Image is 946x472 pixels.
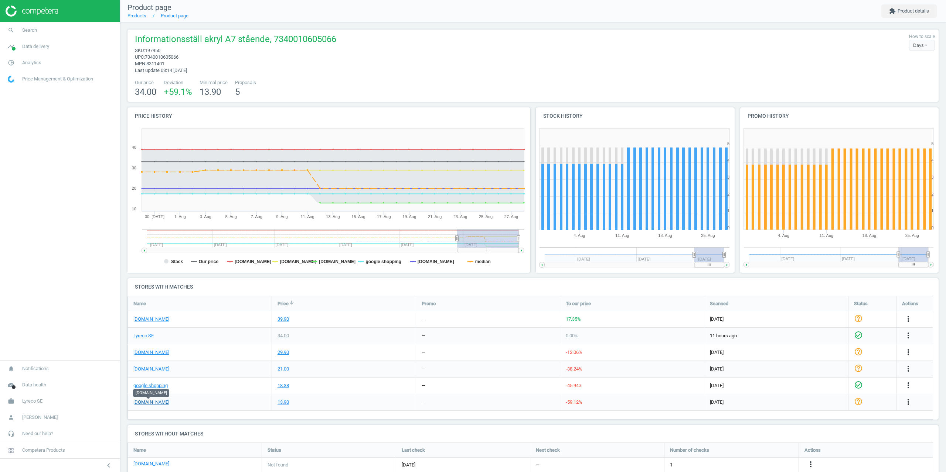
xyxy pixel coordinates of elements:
i: help_outline [854,314,863,323]
span: Price [278,300,289,307]
img: ajHJNr6hYgQAAAAASUVORK5CYII= [6,6,58,17]
div: — [422,399,425,406]
i: notifications [4,362,18,376]
i: more_vert [806,460,815,469]
span: +59.1 % [164,87,192,97]
span: 197950 [145,48,160,53]
div: Days [909,40,935,51]
span: [PERSON_NAME] [22,414,58,421]
button: chevron_left [99,461,118,470]
span: upc : [135,54,145,60]
span: 8311401 [146,61,164,66]
i: more_vert [904,314,913,323]
span: [DATE] [710,349,843,356]
text: 5 [727,141,729,146]
span: Name [133,300,146,307]
span: -59.12 % [566,399,582,405]
span: 7340010605066 [145,54,178,60]
a: Lyreco SE [133,333,154,339]
div: 13.90 [278,399,289,406]
tspan: median [475,259,491,264]
span: Deviation [164,79,192,86]
a: [DOMAIN_NAME] [133,399,169,406]
span: 17.35 % [566,316,581,322]
h4: Stores with matches [127,278,939,296]
span: 13.90 [200,87,221,97]
text: 0 [727,225,729,230]
div: 29.90 [278,349,289,356]
i: arrow_downward [289,300,295,306]
span: Status [268,447,281,454]
div: — [422,349,425,356]
i: search [4,23,18,37]
span: Promo [422,300,436,307]
tspan: 11. Aug [820,233,833,238]
tspan: 21. Aug [428,214,442,219]
text: 1 [727,209,729,213]
span: Data health [22,382,46,388]
button: more_vert [904,381,913,390]
i: more_vert [904,331,913,340]
span: — [536,462,540,468]
button: more_vert [904,348,913,357]
tspan: Stack [171,259,183,264]
span: Name [133,447,146,454]
i: extension [889,8,896,14]
tspan: [DOMAIN_NAME] [418,259,454,264]
tspan: [DOMAIN_NAME] [319,259,355,264]
a: google shopping [133,382,168,389]
i: check_circle_outline [854,380,863,389]
text: 10 [132,207,136,211]
div: 39.90 [278,316,289,323]
text: 2 [931,192,933,196]
i: more_vert [904,397,913,406]
tspan: 11. Aug [615,233,629,238]
text: 2 [727,192,729,196]
tspan: google shopping [365,259,401,264]
button: more_vert [806,460,815,470]
span: [DATE] [710,316,843,323]
text: 20 [132,186,136,190]
span: Informationsställ akryl A7 stående, 7340010605066 [135,33,336,47]
tspan: 23. Aug [453,214,467,219]
a: Products [127,13,146,18]
span: Data delivery [22,43,49,50]
span: sku : [135,48,145,53]
button: more_vert [904,364,913,374]
div: 21.00 [278,366,289,372]
span: [DATE] [710,382,843,389]
tspan: 11. Aug [300,214,314,219]
span: mpn : [135,61,146,66]
text: 40 [132,145,136,149]
div: — [422,333,425,339]
tspan: [DOMAIN_NAME] [280,259,316,264]
tspan: Our price [199,259,219,264]
span: [DATE] [402,462,524,468]
tspan: 1. Aug [174,214,186,219]
tspan: 3. Aug [200,214,211,219]
img: wGWNvw8QSZomAAAAABJRU5ErkJggg== [8,76,14,83]
span: Minimal price [200,79,228,86]
span: Actions [902,300,918,307]
text: 30 [132,166,136,170]
i: pie_chart_outlined [4,56,18,70]
tspan: 18. Aug [658,233,672,238]
text: 3 [931,175,933,179]
span: Price Management & Optimization [22,76,93,82]
i: timeline [4,39,18,54]
i: more_vert [904,364,913,373]
div: — [422,382,425,389]
span: Last update 03:14 [DATE] [135,68,187,73]
h4: Promo history [740,107,939,125]
label: How to scale [909,34,935,40]
span: [DATE] [710,366,843,372]
tspan: 4. Aug [574,233,585,238]
text: 4 [931,158,933,162]
span: Not found [268,462,288,468]
tspan: 17. Aug [377,214,391,219]
span: Notifications [22,365,49,372]
span: Actions [804,447,821,454]
span: Proposals [235,79,256,86]
span: [DATE] [710,399,843,406]
i: work [4,394,18,408]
